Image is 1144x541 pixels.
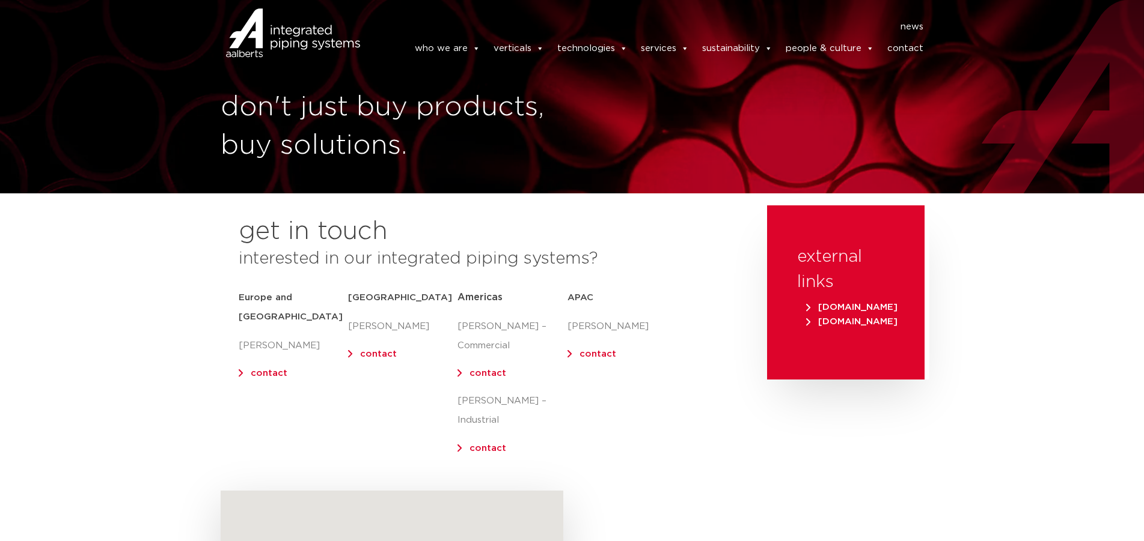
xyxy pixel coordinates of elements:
[806,317,898,326] span: [DOMAIN_NAME]
[901,17,923,37] a: news
[415,37,480,61] a: who we are
[348,288,457,307] h5: [GEOGRAPHIC_DATA]
[470,444,506,453] a: contact
[239,293,343,321] strong: Europe and [GEOGRAPHIC_DATA]
[239,217,388,246] h2: get in touch
[457,317,567,355] p: [PERSON_NAME] – Commercial
[457,391,567,430] p: [PERSON_NAME] – Industrial
[360,349,397,358] a: contact
[786,37,874,61] a: people & culture
[806,303,898,312] span: [DOMAIN_NAME]
[348,317,457,336] p: [PERSON_NAME]
[567,288,677,307] h5: APAC
[239,246,737,271] h3: interested in our integrated piping systems?
[470,369,506,378] a: contact
[378,17,924,37] nav: Menu
[803,303,901,312] a: [DOMAIN_NAME]
[641,37,689,61] a: services
[251,369,287,378] a: contact
[557,37,628,61] a: technologies
[221,88,566,165] h1: don't just buy products, buy solutions.
[803,317,901,326] a: [DOMAIN_NAME]
[457,292,503,302] span: Americas
[702,37,772,61] a: sustainability
[239,336,348,355] p: [PERSON_NAME]
[797,244,895,295] h3: external links
[580,349,616,358] a: contact
[567,317,677,336] p: [PERSON_NAME]
[887,37,923,61] a: contact
[494,37,544,61] a: verticals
